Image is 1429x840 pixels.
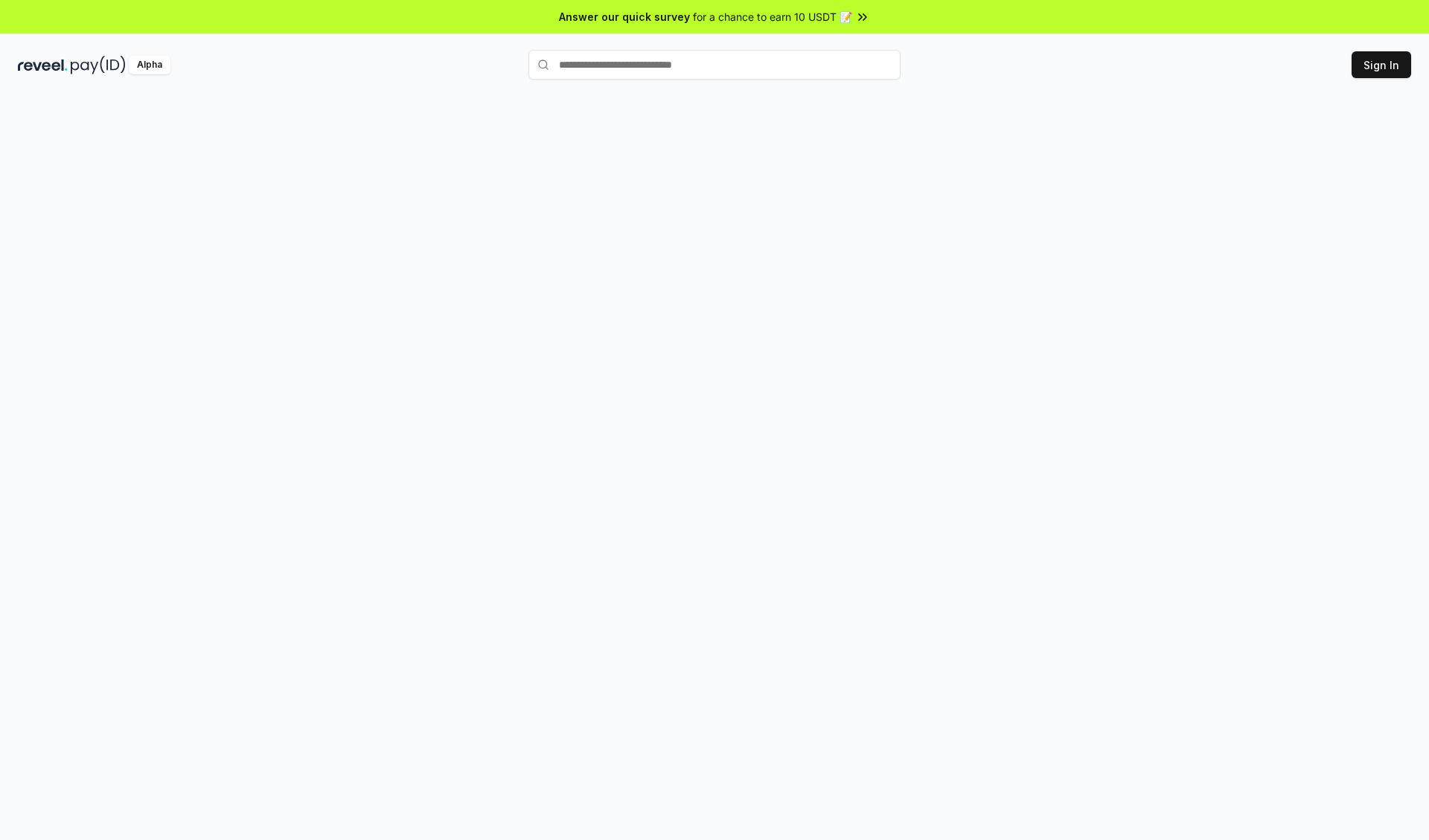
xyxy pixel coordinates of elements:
span: Answer our quick survey [559,9,690,25]
img: reveel_dark [18,56,68,74]
span: for a chance to earn 10 USDT 📝 [693,9,852,25]
div: Alpha [129,56,170,74]
img: pay_id [71,56,126,74]
button: Sign In [1352,51,1411,78]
